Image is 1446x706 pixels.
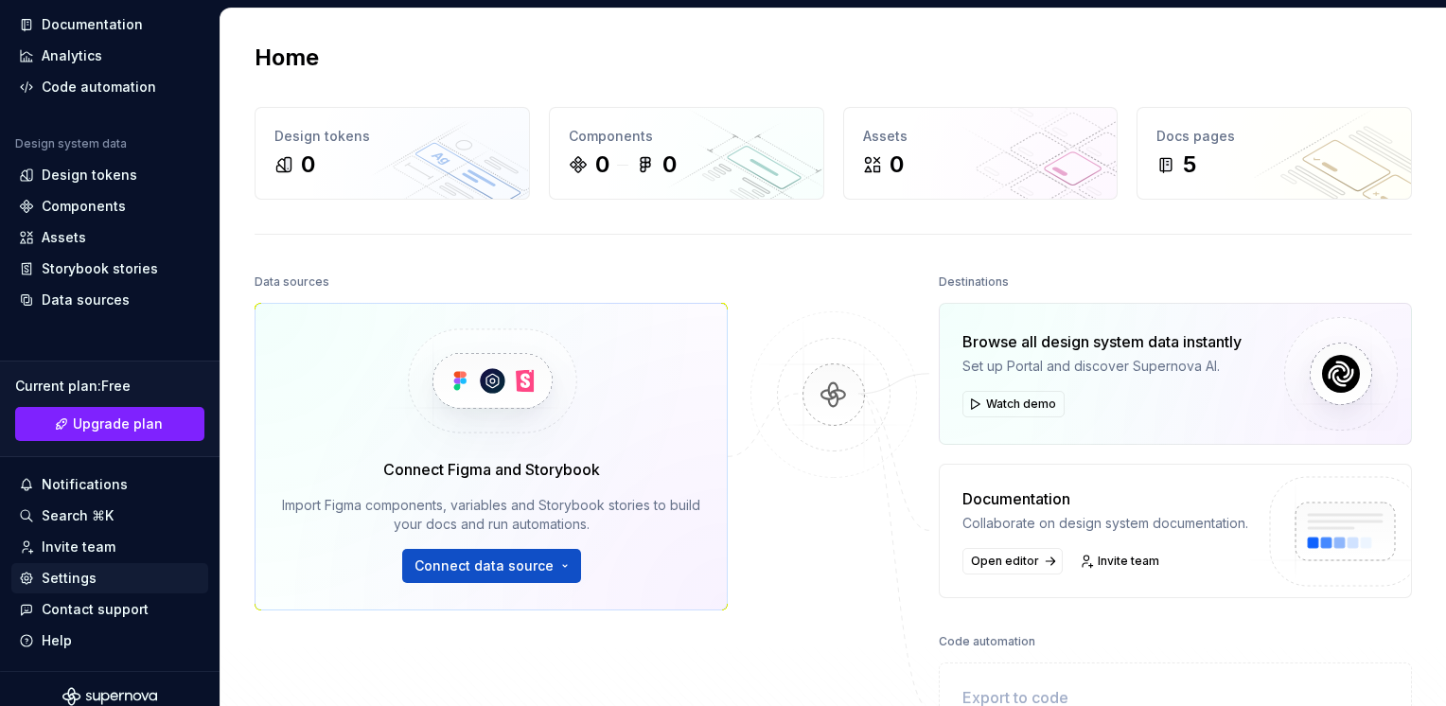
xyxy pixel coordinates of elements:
a: Data sources [11,285,208,315]
div: Connect Figma and Storybook [383,458,600,481]
div: Search ⌘K [42,506,114,525]
a: Open editor [962,548,1063,574]
div: Settings [42,569,97,588]
div: Docs pages [1156,127,1392,146]
a: Settings [11,563,208,593]
span: Connect data source [414,556,554,575]
div: Storybook stories [42,259,158,278]
div: 0 [662,150,677,180]
button: Watch demo [962,391,1065,417]
div: Current plan : Free [15,377,204,396]
div: 0 [595,150,609,180]
div: 0 [301,150,315,180]
div: Notifications [42,475,128,494]
a: Code automation [11,72,208,102]
div: Set up Portal and discover Supernova AI. [962,357,1242,376]
div: Code automation [42,78,156,97]
a: Docs pages5 [1137,107,1412,200]
div: Help [42,631,72,650]
a: Invite team [1074,548,1168,574]
h2: Home [255,43,319,73]
a: Assets0 [843,107,1119,200]
div: Design tokens [42,166,137,185]
span: Open editor [971,554,1039,569]
div: Collaborate on design system documentation. [962,514,1248,533]
div: Data sources [42,291,130,309]
a: Components00 [549,107,824,200]
span: Upgrade plan [73,415,163,433]
div: Analytics [42,46,102,65]
button: Notifications [11,469,208,500]
div: Documentation [42,15,143,34]
div: Components [42,197,126,216]
div: Design system data [15,136,127,151]
div: Destinations [939,269,1009,295]
button: Upgrade plan [15,407,204,441]
div: Design tokens [274,127,510,146]
div: 5 [1183,150,1196,180]
a: Assets [11,222,208,253]
a: Design tokens [11,160,208,190]
div: Contact support [42,600,149,619]
div: 0 [890,150,904,180]
a: Components [11,191,208,221]
a: Design tokens0 [255,107,530,200]
button: Connect data source [402,549,581,583]
span: Watch demo [986,397,1056,412]
div: Import Figma components, variables and Storybook stories to build your docs and run automations. [282,496,700,534]
div: Assets [863,127,1099,146]
span: Invite team [1098,554,1159,569]
a: Analytics [11,41,208,71]
button: Help [11,626,208,656]
a: Storybook stories [11,254,208,284]
a: Invite team [11,532,208,562]
button: Contact support [11,594,208,625]
div: Components [569,127,804,146]
div: Browse all design system data instantly [962,330,1242,353]
button: Search ⌘K [11,501,208,531]
div: Documentation [962,487,1248,510]
div: Assets [42,228,86,247]
a: Documentation [11,9,208,40]
div: Invite team [42,538,115,556]
div: Code automation [939,628,1035,655]
div: Data sources [255,269,329,295]
svg: Supernova Logo [62,687,157,706]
